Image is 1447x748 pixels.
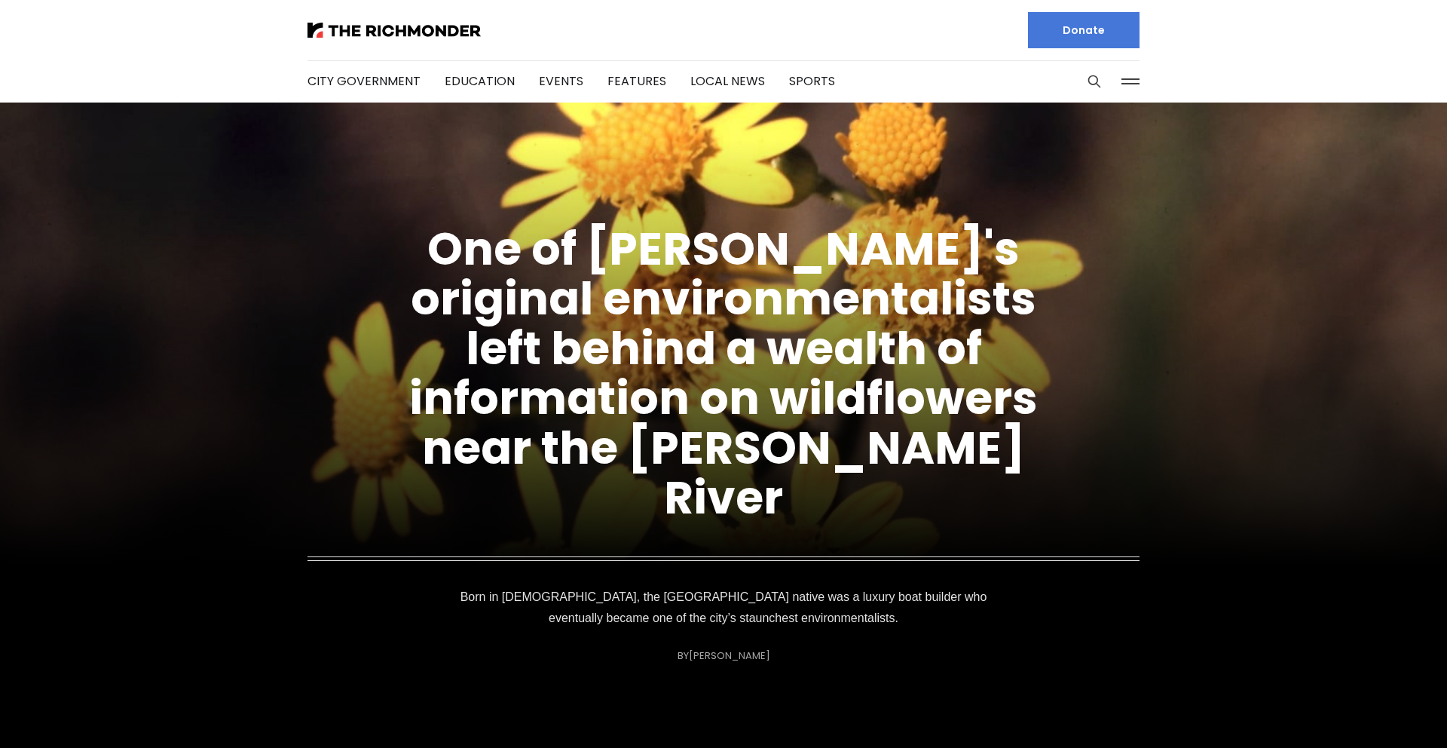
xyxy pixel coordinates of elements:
p: Born in [DEMOGRAPHIC_DATA], the [GEOGRAPHIC_DATA] native was a luxury boat builder who eventually... [455,587,992,629]
a: [PERSON_NAME] [689,648,770,663]
img: The Richmonder [307,23,481,38]
div: By [678,650,770,661]
a: Events [539,72,583,90]
iframe: portal-trigger [1319,674,1447,748]
a: Education [445,72,515,90]
a: City Government [307,72,421,90]
a: Features [607,72,666,90]
a: Donate [1028,12,1140,48]
a: Local News [690,72,765,90]
a: Sports [789,72,835,90]
a: One of [PERSON_NAME]'s original environmentalists left behind a wealth of information on wildflow... [409,217,1038,529]
button: Search this site [1083,70,1106,93]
